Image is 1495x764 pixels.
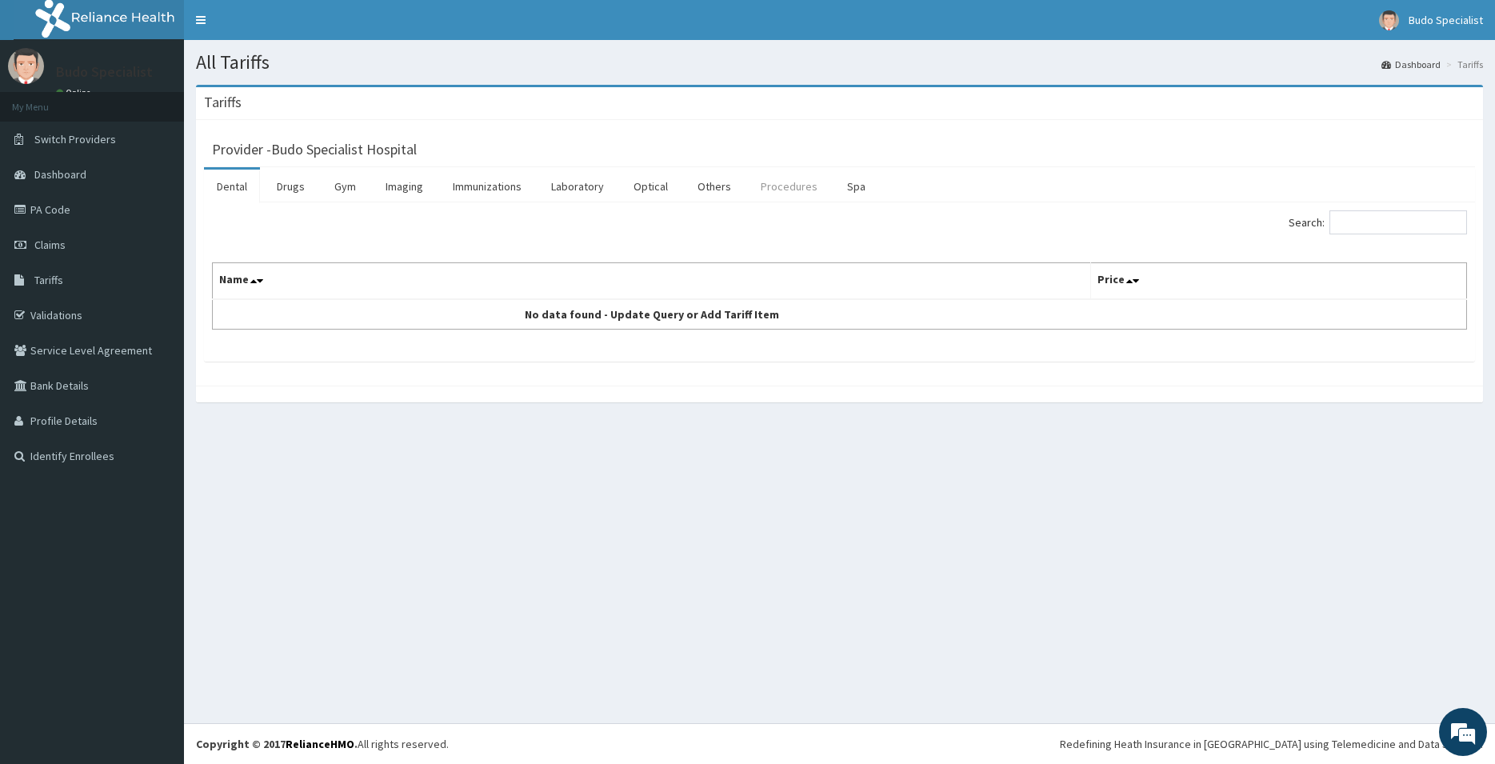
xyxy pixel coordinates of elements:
span: Budo Specialist [1409,13,1483,27]
p: Budo Specialist [56,65,153,79]
span: Claims [34,238,66,252]
h3: Provider - Budo Specialist Hospital [212,142,417,157]
strong: Copyright © 2017 . [196,737,358,751]
label: Search: [1289,210,1467,234]
img: User Image [8,48,44,84]
a: Spa [834,170,878,203]
li: Tariffs [1442,58,1483,71]
span: Switch Providers [34,132,116,146]
a: Immunizations [440,170,534,203]
span: Tariffs [34,273,63,287]
a: Drugs [264,170,318,203]
a: Procedures [748,170,830,203]
th: Price [1090,263,1466,300]
td: No data found - Update Query or Add Tariff Item [213,299,1091,330]
a: Laboratory [538,170,617,203]
a: Optical [621,170,681,203]
th: Name [213,263,1091,300]
input: Search: [1329,210,1467,234]
a: Imaging [373,170,436,203]
a: Dashboard [1381,58,1441,71]
div: Redefining Heath Insurance in [GEOGRAPHIC_DATA] using Telemedicine and Data Science! [1060,736,1483,752]
footer: All rights reserved. [184,723,1495,764]
a: RelianceHMO [286,737,354,751]
span: Dashboard [34,167,86,182]
a: Online [56,87,94,98]
img: User Image [1379,10,1399,30]
a: Others [685,170,744,203]
h3: Tariffs [204,95,242,110]
a: Gym [322,170,369,203]
a: Dental [204,170,260,203]
h1: All Tariffs [196,52,1483,73]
